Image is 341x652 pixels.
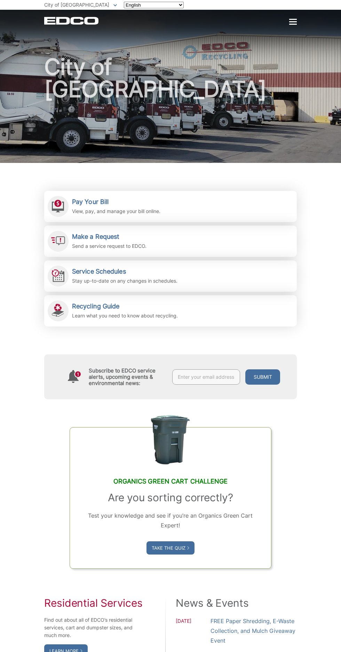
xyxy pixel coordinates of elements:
[44,295,297,327] a: Recycling Guide Learn what you need to know about recycling.
[44,616,143,639] p: Find out about all of EDCO’s residential services, cart and dumpster sizes, and much more.
[172,369,240,385] input: Enter your email address...
[211,616,297,645] a: FREE Paper Shredding, E-Waste Collection, and Mulch Giveaway Event
[44,260,297,292] a: Service Schedules Stay up-to-date on any changes in schedules.
[124,2,184,8] select: Select a language
[72,268,177,275] h2: Service Schedules
[44,191,297,222] a: Pay Your Bill View, pay, and manage your bill online.
[44,17,100,25] a: EDCD logo. Return to the homepage.
[84,511,257,530] p: Test your knowledge and see if you’re an Organics Green Cart Expert!
[176,597,297,609] h2: News & Events
[44,597,143,609] h2: Residential Services
[84,491,257,504] h3: Are you sorting correctly?
[72,277,177,285] p: Stay up-to-date on any changes in schedules.
[72,233,146,241] h2: Make a Request
[72,207,160,215] p: View, pay, and manage your bill online.
[44,56,297,166] h1: City of [GEOGRAPHIC_DATA]
[146,541,195,555] a: Take the Quiz
[176,617,211,645] span: [DATE]
[72,198,160,206] h2: Pay Your Bill
[44,2,109,8] span: City of [GEOGRAPHIC_DATA]
[84,478,257,485] h2: Organics Green Cart Challenge
[44,226,297,257] a: Make a Request Send a service request to EDCO.
[72,312,178,320] p: Learn what you need to know about recycling.
[72,242,146,250] p: Send a service request to EDCO.
[89,368,165,386] h4: Subscribe to EDCO service alerts, upcoming events & environmental news:
[245,369,280,385] button: Submit
[72,303,178,310] h2: Recycling Guide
